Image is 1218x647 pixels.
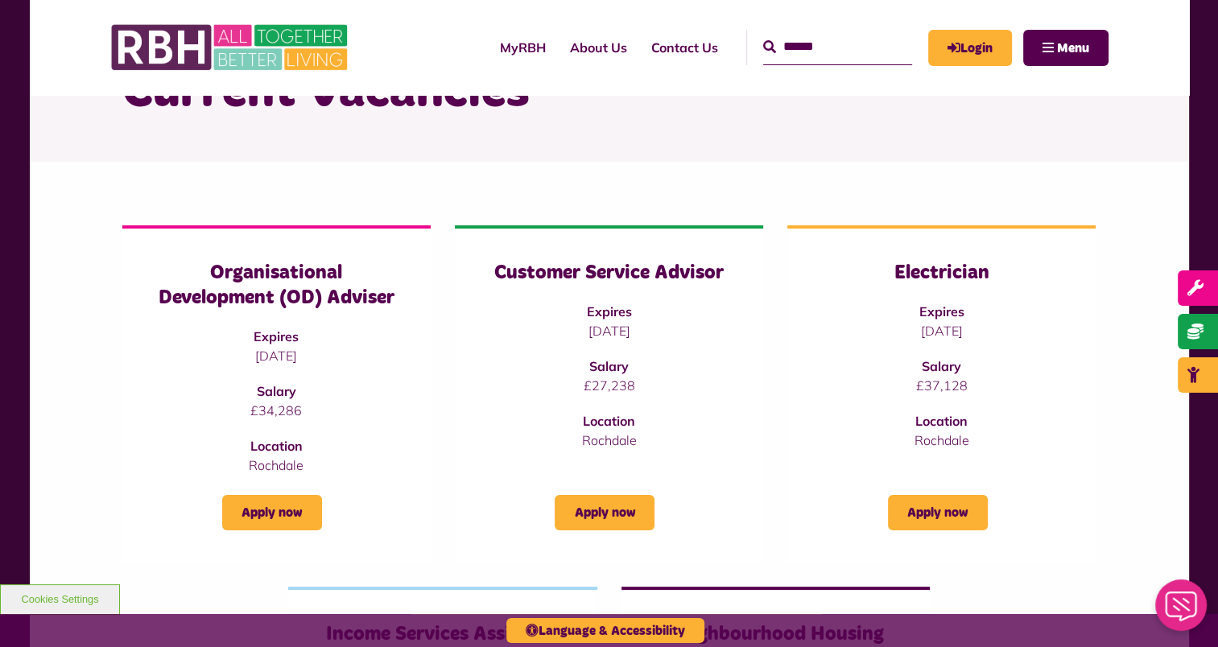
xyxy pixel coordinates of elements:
[155,455,398,475] p: Rochdale
[928,30,1012,66] a: MyRBH
[919,303,964,319] strong: Expires
[888,495,988,530] a: Apply now
[555,495,654,530] a: Apply now
[820,321,1063,340] p: [DATE]
[487,376,731,395] p: £27,238
[487,321,731,340] p: [DATE]
[820,261,1063,286] h3: Electrician
[820,376,1063,395] p: £37,128
[487,431,731,450] p: Rochdale
[110,16,352,79] img: RBH
[763,30,912,64] input: Search
[506,618,704,643] button: Language & Accessibility
[488,26,558,69] a: MyRBH
[639,26,730,69] a: Contact Us
[155,346,398,365] p: [DATE]
[589,358,629,374] strong: Salary
[915,413,968,429] strong: Location
[155,261,398,311] h3: Organisational Development (OD) Adviser
[1057,42,1089,55] span: Menu
[487,261,731,286] h3: Customer Service Advisor
[254,328,299,344] strong: Expires
[820,431,1063,450] p: Rochdale
[558,26,639,69] a: About Us
[1146,575,1218,647] iframe: Netcall Web Assistant for live chat
[250,438,303,454] strong: Location
[1023,30,1109,66] button: Navigation
[922,358,961,374] strong: Salary
[155,401,398,420] p: £34,286
[586,303,631,319] strong: Expires
[583,413,635,429] strong: Location
[222,495,322,530] a: Apply now
[257,383,296,399] strong: Salary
